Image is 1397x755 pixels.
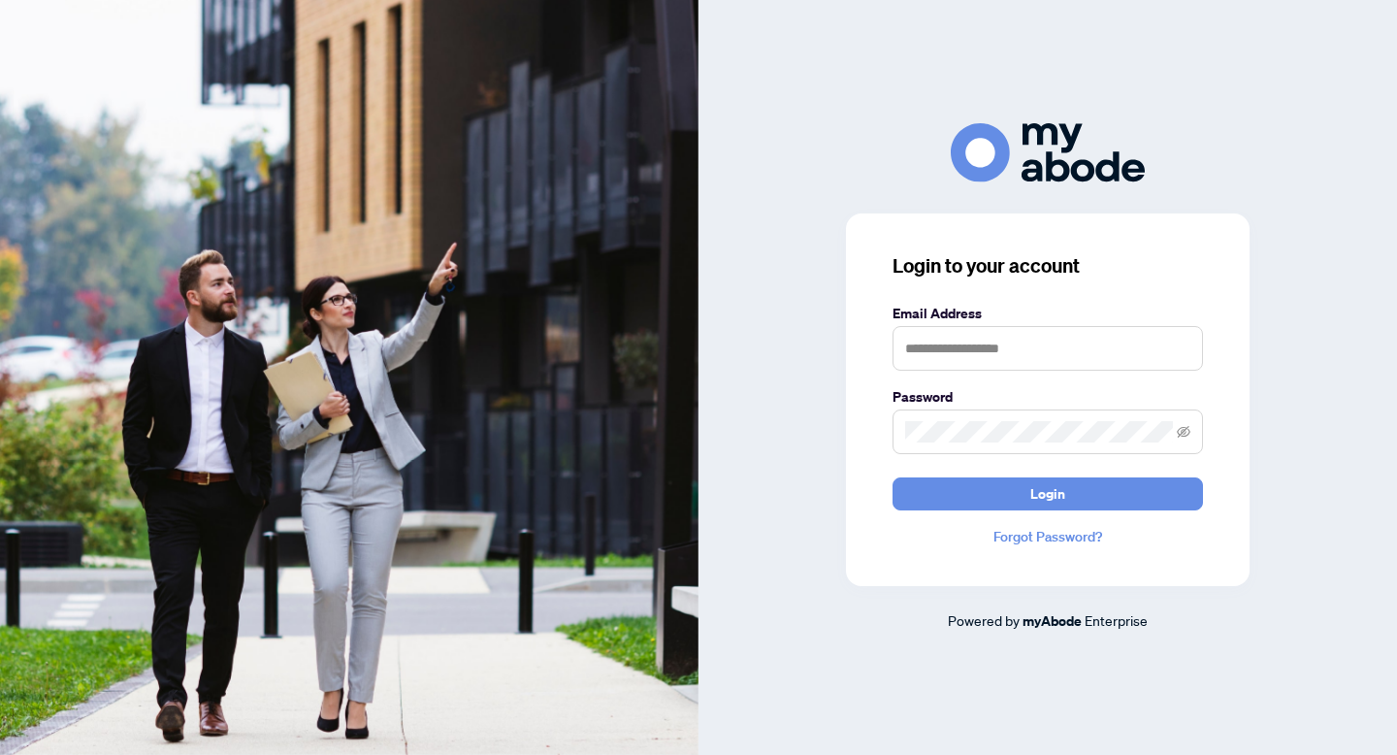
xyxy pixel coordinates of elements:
[951,123,1145,182] img: ma-logo
[893,252,1203,279] h3: Login to your account
[948,611,1020,629] span: Powered by
[1177,425,1190,439] span: eye-invisible
[893,386,1203,408] label: Password
[1023,610,1082,632] a: myAbode
[1030,478,1065,509] span: Login
[1085,611,1148,629] span: Enterprise
[893,526,1203,547] a: Forgot Password?
[893,303,1203,324] label: Email Address
[893,477,1203,510] button: Login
